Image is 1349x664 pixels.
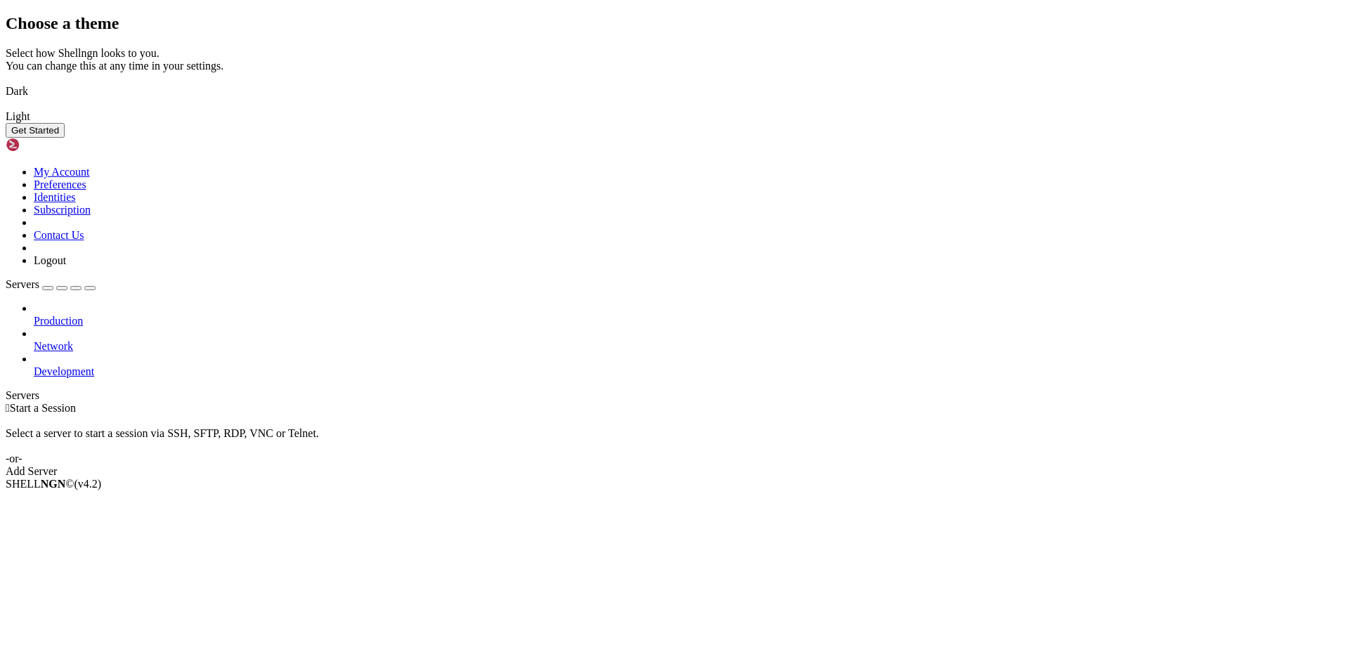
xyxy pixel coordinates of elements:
span: Servers [6,278,39,290]
div: Light [6,110,1343,123]
a: Logout [34,254,66,266]
span: Start a Session [10,402,76,414]
a: Preferences [34,178,86,190]
span: Development [34,365,94,377]
a: Development [34,365,1343,378]
a: Contact Us [34,229,84,241]
div: Servers [6,389,1343,402]
li: Production [34,302,1343,327]
a: Network [34,340,1343,353]
button: Get Started [6,123,65,138]
img: Shellngn [6,138,86,152]
li: Development [34,353,1343,378]
a: Identities [34,191,76,203]
li: Network [34,327,1343,353]
span: SHELL © [6,478,101,490]
h2: Choose a theme [6,14,1343,33]
a: Production [34,315,1343,327]
span:  [6,402,10,414]
a: My Account [34,166,90,178]
div: Select how Shellngn looks to you. You can change this at any time in your settings. [6,47,1343,72]
a: Servers [6,278,96,290]
div: Select a server to start a session via SSH, SFTP, RDP, VNC or Telnet. -or- [6,415,1343,465]
b: NGN [41,478,66,490]
a: Subscription [34,204,91,216]
span: Production [34,315,83,327]
span: 4.2.0 [74,478,102,490]
span: Network [34,340,73,352]
div: Add Server [6,465,1343,478]
div: Dark [6,85,1343,98]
